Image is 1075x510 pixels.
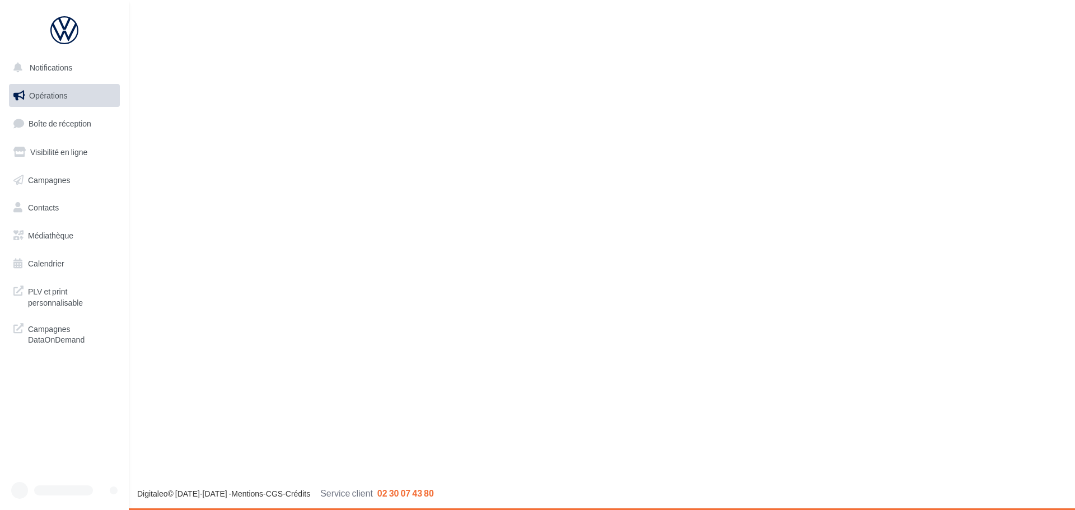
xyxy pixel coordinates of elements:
a: CGS [266,489,283,498]
button: Notifications [7,56,118,79]
a: Boîte de réception [7,111,122,135]
span: PLV et print personnalisable [28,284,115,308]
span: 02 30 07 43 80 [377,488,434,498]
a: Opérations [7,84,122,107]
span: Campagnes DataOnDemand [28,321,115,345]
span: Visibilité en ligne [30,147,87,157]
a: PLV et print personnalisable [7,279,122,312]
a: Contacts [7,196,122,219]
a: Calendrier [7,252,122,275]
span: Contacts [28,203,59,212]
a: Visibilité en ligne [7,141,122,164]
span: Médiathèque [28,231,73,240]
a: Campagnes [7,169,122,192]
a: Médiathèque [7,224,122,247]
span: Boîte de réception [29,119,91,128]
span: Opérations [29,91,67,100]
a: Mentions [231,489,263,498]
span: © [DATE]-[DATE] - - - [137,489,434,498]
span: Service client [320,488,373,498]
a: Campagnes DataOnDemand [7,317,122,350]
a: Crédits [286,489,310,498]
a: Digitaleo [137,489,167,498]
span: Calendrier [28,259,64,268]
span: Campagnes [28,175,71,184]
span: Notifications [30,63,72,72]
